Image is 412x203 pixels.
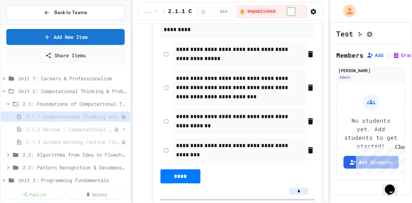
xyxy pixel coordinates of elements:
[154,9,157,14] span: /
[18,87,128,95] span: Unit 2: Computational Thinking & Problem-Solving
[336,3,358,19] div: My Account
[168,7,332,16] span: 2.1.1 Computational Thinking and Problem Solving
[356,29,363,38] button: Click to see fork details
[121,140,126,145] div: Unpublished
[220,9,228,14] span: min
[114,127,119,132] div: Unpublished
[23,164,128,171] span: 2.3: Pattern Recognition & Decomposition
[5,190,64,199] a: Publish
[337,29,354,39] h1: Test
[120,126,128,133] button: More options
[26,138,121,146] span: 2.1.3 Guided morning routine flowchart
[382,175,405,196] iframe: chat widget
[386,51,390,59] span: |
[144,9,152,14] span: ...
[121,114,126,119] div: Unpublished
[18,176,128,184] span: Unit 3: Programming Fundamentals
[353,144,405,174] iframe: chat widget
[343,116,399,150] p: No students yet. Add students to get started!
[237,5,307,18] div: ⚠️ Students cannot see this content! Click the toggle to publish it and make it visible to your c...
[23,151,128,158] span: 2.2: Algorithms from Idea to Flowchart
[18,75,128,82] span: Unit 1: Careers & Professionalism
[26,113,121,120] span: 2.1.1 Computational Thinking and Problem Solving
[6,29,125,45] a: Add New Item
[366,29,373,38] button: Assignment Settings
[26,126,114,133] span: 2.1.2 Review - Computational Thinking and Problem Solving
[278,7,304,16] input: publish toggle
[337,50,364,60] h2: Members
[367,52,384,59] button: Add
[344,156,399,169] button: Add Students
[6,5,125,20] button: Back to Teams
[54,9,87,16] span: Back to Teams
[23,100,128,108] span: 2.1: Foundations of Computational Thinking
[339,74,352,80] div: Admin
[6,48,125,63] a: Share Items
[339,67,403,74] div: [PERSON_NAME]
[163,9,165,14] span: /
[67,190,126,199] a: Delete
[3,3,49,45] div: Chat with us now!Close
[240,9,276,14] span: ⚠️ Unpublished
